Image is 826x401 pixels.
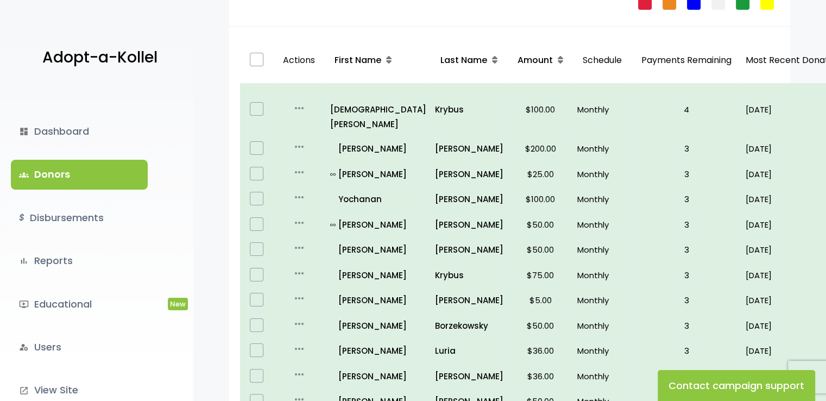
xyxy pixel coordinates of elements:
a: [PERSON_NAME] [330,268,426,283]
p: $50.00 [512,318,569,333]
p: Adopt-a-Kollel [42,44,157,71]
p: [PERSON_NAME] [330,167,426,181]
a: [PERSON_NAME] [330,318,426,333]
a: manage_accountsUsers [11,333,148,362]
p: Monthly [577,369,627,384]
a: [PERSON_NAME] [435,141,503,156]
i: bar_chart [19,256,29,266]
a: Borzekowsky [435,318,503,333]
p: Monthly [577,102,627,117]
p: 3 [636,167,737,181]
p: Monthly [577,318,627,333]
p: Payments Remaining [636,42,737,79]
p: 3 [636,369,737,384]
p: 3 [636,293,737,308]
a: [PERSON_NAME] [330,293,426,308]
a: $Disbursements [11,203,148,233]
p: 3 [636,192,737,206]
span: groups [19,170,29,180]
p: $50.00 [512,242,569,257]
a: [DEMOGRAPHIC_DATA][PERSON_NAME] [330,87,426,131]
p: 3 [636,217,737,232]
p: Monthly [577,242,627,257]
i: more_horiz [293,140,306,153]
a: [PERSON_NAME] [330,242,426,257]
p: $25.00 [512,167,569,181]
a: [PERSON_NAME] [435,369,503,384]
i: manage_accounts [19,342,29,352]
i: launch [19,386,29,396]
p: Monthly [577,217,627,232]
i: more_horiz [293,102,306,115]
p: 4 [636,102,737,117]
i: more_horiz [293,241,306,254]
i: all_inclusive [330,222,338,228]
i: more_horiz [293,166,306,179]
a: bar_chartReports [11,246,148,275]
p: 3 [636,318,737,333]
p: Monthly [577,268,627,283]
a: Krybus [435,102,503,117]
p: 3 [636,242,737,257]
p: Monthly [577,293,627,308]
i: more_horiz [293,317,306,330]
p: 3 [636,268,737,283]
a: Yochanan [330,192,426,206]
a: Krybus [435,268,503,283]
a: all_inclusive[PERSON_NAME] [330,167,426,181]
a: [PERSON_NAME] [330,141,426,156]
a: Luria [435,343,503,358]
p: Monthly [577,141,627,156]
span: First Name [335,54,381,66]
p: $36.00 [512,369,569,384]
p: $75.00 [512,268,569,283]
i: more_horiz [293,368,306,381]
span: New [168,298,188,310]
p: 3 [636,141,737,156]
i: more_horiz [293,267,306,280]
p: $100.00 [512,102,569,117]
a: [PERSON_NAME] [435,293,503,308]
p: 3 [636,343,737,358]
p: $36.00 [512,343,569,358]
a: [PERSON_NAME] [330,369,426,384]
p: Monthly [577,343,627,358]
i: ondemand_video [19,299,29,309]
p: Monthly [577,167,627,181]
i: all_inclusive [330,172,338,177]
i: more_horiz [293,342,306,355]
p: $50.00 [512,217,569,232]
a: [PERSON_NAME] [435,167,503,181]
a: Adopt-a-Kollel [37,32,157,84]
a: [PERSON_NAME] [435,192,503,206]
i: dashboard [19,127,29,136]
a: [PERSON_NAME] [435,242,503,257]
i: more_horiz [293,292,306,305]
p: Schedule [577,42,627,79]
p: [PERSON_NAME] [435,217,503,232]
span: Amount [518,54,553,66]
span: Last Name [440,54,487,66]
p: Actions [278,42,320,79]
a: dashboardDashboard [11,117,148,146]
a: [PERSON_NAME] [330,343,426,358]
p: $200.00 [512,141,569,156]
i: $ [19,210,24,226]
i: more_horiz [293,191,306,204]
